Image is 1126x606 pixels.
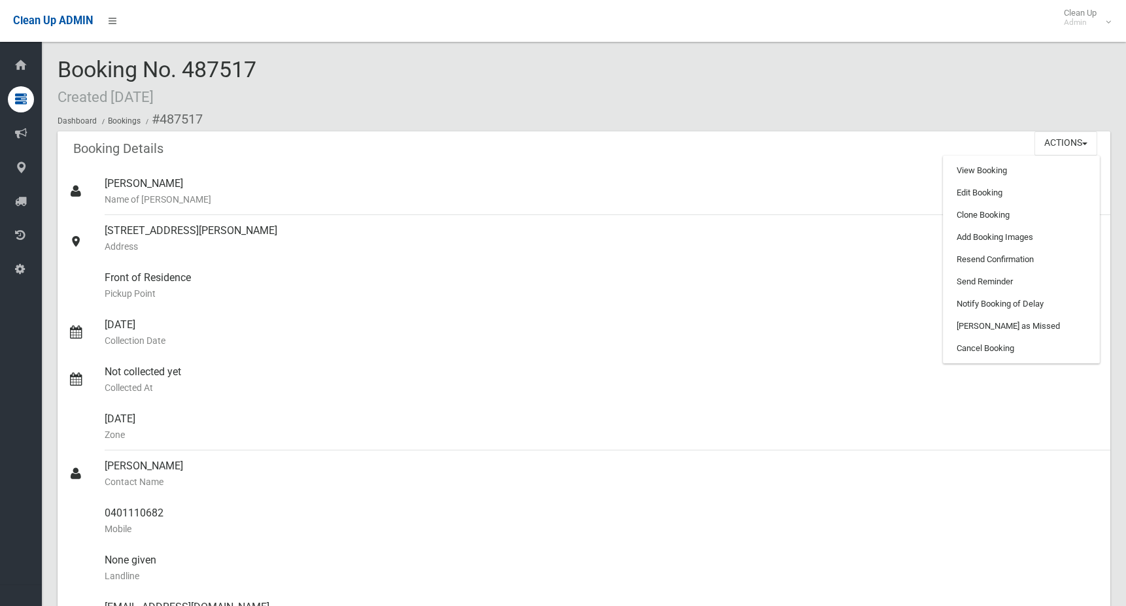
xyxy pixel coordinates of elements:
[1057,8,1110,27] span: Clean Up
[58,56,256,107] span: Booking No. 487517
[1064,18,1097,27] small: Admin
[944,160,1099,182] a: View Booking
[105,568,1100,584] small: Landline
[58,116,97,126] a: Dashboard
[944,248,1099,271] a: Resend Confirmation
[105,192,1100,207] small: Name of [PERSON_NAME]
[105,168,1100,215] div: [PERSON_NAME]
[105,262,1100,309] div: Front of Residence
[944,271,1099,293] a: Send Reminder
[143,107,203,131] li: #487517
[105,215,1100,262] div: [STREET_ADDRESS][PERSON_NAME]
[105,309,1100,356] div: [DATE]
[944,182,1099,204] a: Edit Booking
[944,204,1099,226] a: Clone Booking
[105,474,1100,490] small: Contact Name
[105,286,1100,301] small: Pickup Point
[13,14,93,27] span: Clean Up ADMIN
[944,315,1099,337] a: [PERSON_NAME] as Missed
[105,403,1100,450] div: [DATE]
[1034,131,1097,156] button: Actions
[105,497,1100,545] div: 0401110682
[105,545,1100,592] div: None given
[105,450,1100,497] div: [PERSON_NAME]
[105,521,1100,537] small: Mobile
[105,333,1100,348] small: Collection Date
[58,136,179,161] header: Booking Details
[108,116,141,126] a: Bookings
[105,356,1100,403] div: Not collected yet
[58,88,154,105] small: Created [DATE]
[944,226,1099,248] a: Add Booking Images
[105,239,1100,254] small: Address
[944,293,1099,315] a: Notify Booking of Delay
[105,427,1100,443] small: Zone
[944,337,1099,360] a: Cancel Booking
[105,380,1100,396] small: Collected At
